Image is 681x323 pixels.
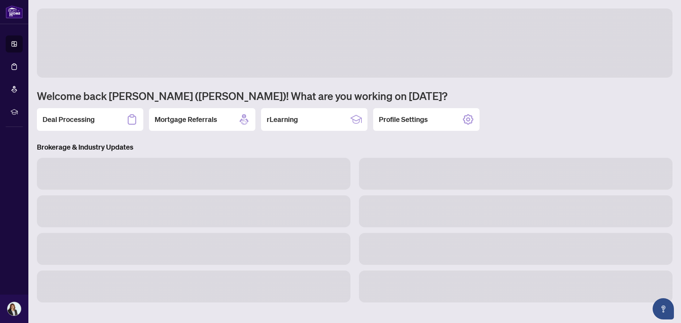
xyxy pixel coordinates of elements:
[267,115,298,124] h2: rLearning
[379,115,428,124] h2: Profile Settings
[37,89,672,102] h1: Welcome back [PERSON_NAME] ([PERSON_NAME])! What are you working on [DATE]?
[43,115,95,124] h2: Deal Processing
[6,5,23,18] img: logo
[37,142,672,152] h3: Brokerage & Industry Updates
[653,298,674,319] button: Open asap
[155,115,217,124] h2: Mortgage Referrals
[7,302,21,316] img: Profile Icon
